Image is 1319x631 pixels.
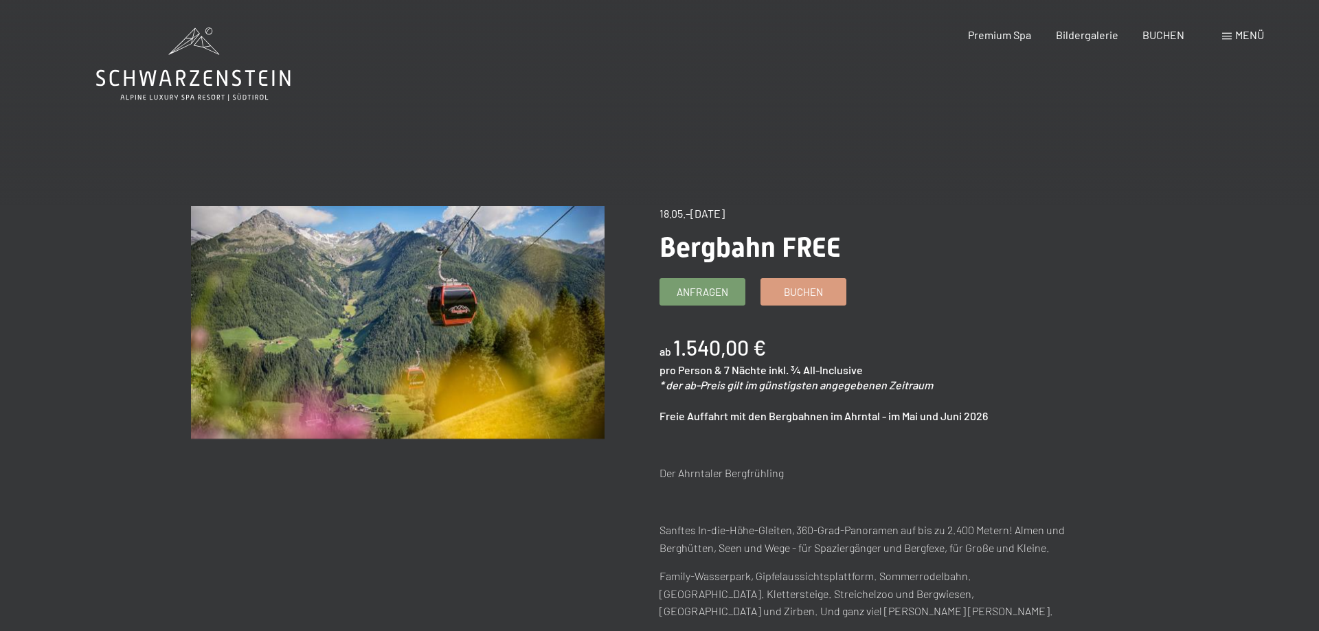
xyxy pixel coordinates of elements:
p: Family-Wasserpark, Gipfelaussichtsplattform. Sommerrodelbahn. [GEOGRAPHIC_DATA]. Klettersteige. S... [659,567,1074,620]
a: BUCHEN [1142,28,1184,41]
span: ab [659,345,671,358]
a: Bildergalerie [1056,28,1118,41]
a: Anfragen [660,279,745,305]
span: Bergbahn FREE [659,231,841,264]
b: 1.540,00 € [673,335,766,360]
strong: Freie Auffahrt mit den Bergbahnen im Ahrntal - im Mai und Juni 2026 [659,409,988,422]
em: * der ab-Preis gilt im günstigsten angegebenen Zeitraum [659,378,933,391]
span: 7 Nächte [724,363,767,376]
span: Buchen [784,285,823,299]
a: Premium Spa [968,28,1031,41]
p: Sanftes In-die-Höhe-Gleiten, 360-Grad-Panoramen auf bis zu 2.400 Metern! Almen und Berghütten, Se... [659,521,1074,556]
img: Bergbahn FREE [191,206,605,439]
span: inkl. ¾ All-Inclusive [769,363,863,376]
p: Der Ahrntaler Bergfrühling [659,464,1074,482]
span: Menü [1235,28,1264,41]
span: Anfragen [677,285,728,299]
span: 18.05.–[DATE] [659,207,725,220]
span: pro Person & [659,363,722,376]
a: Buchen [761,279,846,305]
